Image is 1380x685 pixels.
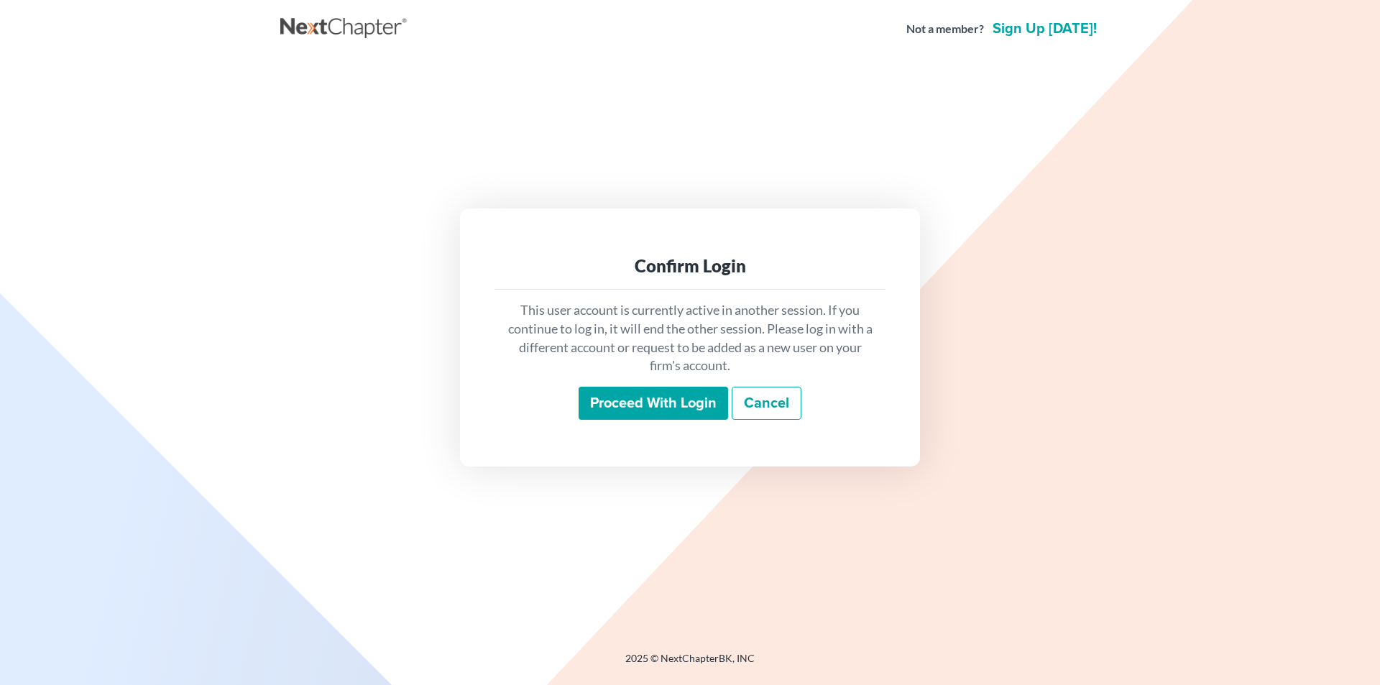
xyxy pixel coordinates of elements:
strong: Not a member? [906,21,984,37]
a: Cancel [732,387,801,420]
div: 2025 © NextChapterBK, INC [280,651,1100,677]
p: This user account is currently active in another session. If you continue to log in, it will end ... [506,301,874,375]
a: Sign up [DATE]! [990,22,1100,36]
input: Proceed with login [579,387,728,420]
div: Confirm Login [506,254,874,277]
